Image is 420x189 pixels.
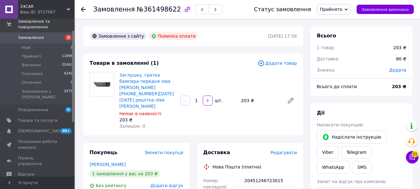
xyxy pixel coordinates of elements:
[64,89,73,100] span: 2579
[317,161,349,173] a: WhatsApp
[317,84,357,89] span: Всього до сплати
[150,183,183,188] span: Додати відгук
[352,161,372,173] button: SMS
[20,9,75,15] div: Ваш ID: 3717567
[389,68,406,73] span: Додати
[213,97,223,104] div: шт.
[22,80,41,85] span: Оплачені
[18,155,58,167] span: Панель управління
[18,107,48,113] span: Повідомлення
[18,139,58,150] span: Показники роботи компанії
[62,54,73,59] span: 11896
[22,62,41,68] span: Виконані
[20,4,67,9] span: 24CAR
[317,122,363,127] span: Написати покупцеві
[22,89,64,100] span: Замовлення з [PERSON_NAME]
[18,172,34,177] span: Відгуки
[145,150,183,155] span: Змінити покупця
[317,110,325,116] span: Дії
[149,32,198,40] div: Помилка оплати
[71,45,73,50] span: 2
[362,7,409,12] span: Замовлення виконано
[270,150,297,155] span: Редагувати
[341,146,372,158] a: Telegram
[392,84,406,89] b: 203 ₴
[18,35,44,40] span: Замовлення
[317,56,338,61] span: Доставка
[317,45,334,50] span: 1 товар
[71,80,73,85] span: 0
[406,151,418,163] button: Чат з покупцем21
[65,107,72,112] span: 6
[119,111,161,116] span: Немає в наявності
[392,52,410,66] div: 80 ₴
[96,183,127,188] span: Без рейтингу
[211,164,263,170] div: Нова Пошта (платна)
[64,71,73,77] span: 6241
[137,6,181,13] span: №361498622
[18,19,75,30] span: Замовлення та повідомлення
[203,149,230,155] span: Доставка
[119,73,174,109] a: Заглушку, ґратка бампера передня ліва [PERSON_NAME] [PHONE_NUMBER][DATE][DATE] решітка ліва [PERS...
[22,71,43,77] span: Скасовані
[317,68,335,73] span: Знижка
[90,162,126,167] a: [PERSON_NAME]
[317,146,339,158] a: Viber
[90,170,160,177] div: 1 замовлення у вас на 203 ₴
[81,6,86,12] div: Повернутися назад
[119,117,175,123] div: 203 ₴
[90,32,146,40] div: Замовлення з сайту
[284,94,297,107] a: Редагувати
[61,128,72,134] span: 99+
[22,45,31,50] span: Нові
[357,5,414,14] button: Замовлення виконано
[320,7,342,12] span: Прийнято
[412,151,418,157] span: 21
[238,96,282,105] div: 203 ₴
[317,33,336,39] span: Всього
[317,130,386,144] button: Надіслати інструкцію
[18,128,64,134] span: [DEMOGRAPHIC_DATA]
[62,62,73,68] span: 25063
[254,6,311,12] div: Статус замовлення
[119,124,145,129] span: Залишок: 0
[18,118,58,123] span: Товари та послуги
[317,179,386,184] span: Запит на відгук про компанію
[22,54,41,59] span: Прийняті
[93,6,135,13] span: Замовлення
[268,34,297,39] time: [DATE] 17:56
[393,45,406,51] div: 203 ₴
[90,60,159,66] span: Товари в замовленні (1)
[90,75,114,94] img: Заглушку, ґратка бампера передня ліва Ford Focus 2 2004-2008 решітка ліва форд фокус
[65,35,72,40] span: 3
[90,149,118,155] span: Покупець
[258,60,297,67] span: Додати товар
